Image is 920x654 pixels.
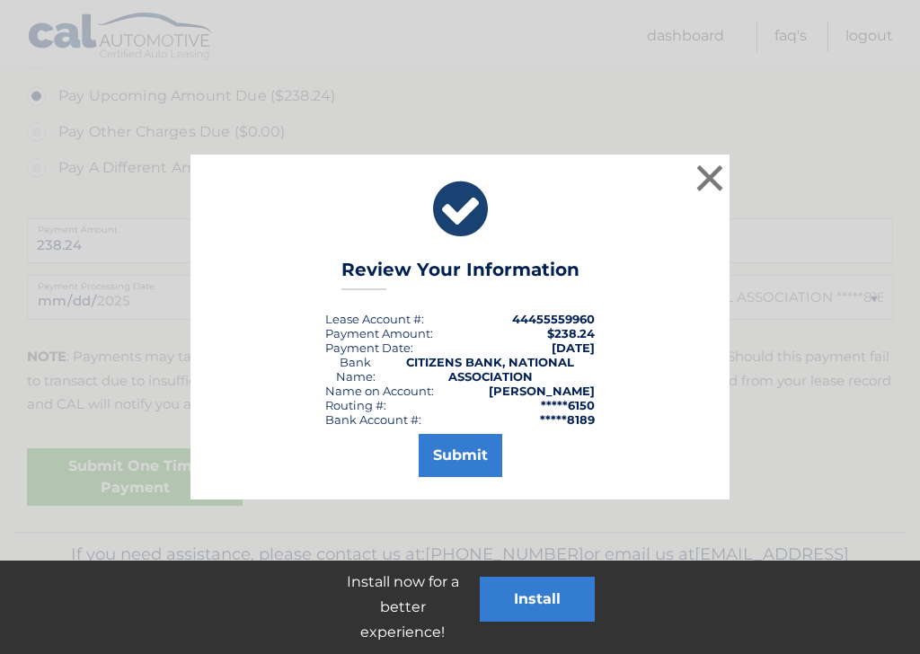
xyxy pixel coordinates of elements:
h3: Review Your Information [341,259,579,290]
span: Payment Date [325,340,411,355]
div: Bank Name: [325,355,385,384]
p: Install now for a better experience! [325,570,480,645]
button: × [692,160,728,196]
strong: CITIZENS BANK, NATIONAL ASSOCIATION [406,355,574,384]
div: : [325,340,413,355]
strong: 44455559960 [512,312,595,326]
span: [DATE] [552,340,595,355]
div: Bank Account #: [325,412,421,427]
button: Install [480,577,595,622]
div: Lease Account #: [325,312,424,326]
div: Routing #: [325,398,386,412]
button: Submit [419,434,502,477]
strong: [PERSON_NAME] [489,384,595,398]
span: $238.24 [547,326,595,340]
div: Name on Account: [325,384,434,398]
div: Payment Amount: [325,326,433,340]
